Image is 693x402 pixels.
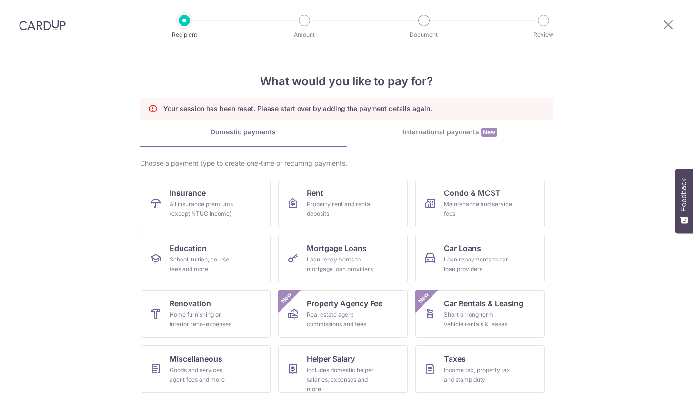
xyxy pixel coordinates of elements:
span: Car Rentals & Leasing [444,298,523,309]
span: Feedback [680,178,688,211]
span: New [278,290,294,306]
span: Education [170,242,207,254]
a: Property Agency FeeReal estate agent commissions and feesNew [278,290,408,338]
p: Review [508,30,579,40]
a: TaxesIncome tax, property tax and stamp duty [415,345,545,393]
div: Domestic payments [140,127,347,137]
span: Mortgage Loans [307,242,367,254]
div: Property rent and rental deposits [307,200,375,219]
p: Recipient [149,30,220,40]
div: Includes domestic helper salaries, expenses and more [307,365,375,394]
span: Condo & MCST [444,187,501,199]
span: Miscellaneous [170,353,222,364]
a: Car LoansLoan repayments to car loan providers [415,235,545,282]
div: Maintenance and service fees [444,200,512,219]
div: All insurance premiums (except NTUC Income) [170,200,238,219]
span: Car Loans [444,242,481,254]
span: Renovation [170,298,211,309]
div: Choose a payment type to create one-time or recurring payments. [140,159,553,168]
a: Car Rentals & LeasingShort or long‑term vehicle rentals & leasesNew [415,290,545,338]
span: Property Agency Fee [307,298,382,309]
span: Taxes [444,353,466,364]
span: Rent [307,187,323,199]
span: Insurance [170,187,206,199]
a: Helper SalaryIncludes domestic helper salaries, expenses and more [278,345,408,393]
p: Your session has been reset. Please start over by adding the payment details again. [163,104,432,113]
img: CardUp [19,19,66,30]
h4: What would you like to pay for? [140,73,553,90]
div: Short or long‑term vehicle rentals & leases [444,310,512,329]
a: Mortgage LoansLoan repayments to mortgage loan providers [278,235,408,282]
div: Loan repayments to car loan providers [444,255,512,274]
p: Amount [269,30,340,40]
a: EducationSchool, tuition, course fees and more [141,235,271,282]
div: School, tuition, course fees and more [170,255,238,274]
div: Real estate agent commissions and fees [307,310,375,329]
div: Home furnishing or interior reno-expenses [170,310,238,329]
a: Condo & MCSTMaintenance and service fees [415,180,545,227]
a: InsuranceAll insurance premiums (except NTUC Income) [141,180,271,227]
a: MiscellaneousGoods and services, agent fees and more [141,345,271,393]
div: Loan repayments to mortgage loan providers [307,255,375,274]
span: New [481,128,497,137]
a: RenovationHome furnishing or interior reno-expenses [141,290,271,338]
div: Goods and services, agent fees and more [170,365,238,384]
p: Document [389,30,459,40]
span: Helper Salary [307,353,355,364]
button: Feedback - Show survey [675,169,693,233]
span: New [415,290,431,306]
div: Income tax, property tax and stamp duty [444,365,512,384]
a: RentProperty rent and rental deposits [278,180,408,227]
div: International payments [347,127,553,137]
